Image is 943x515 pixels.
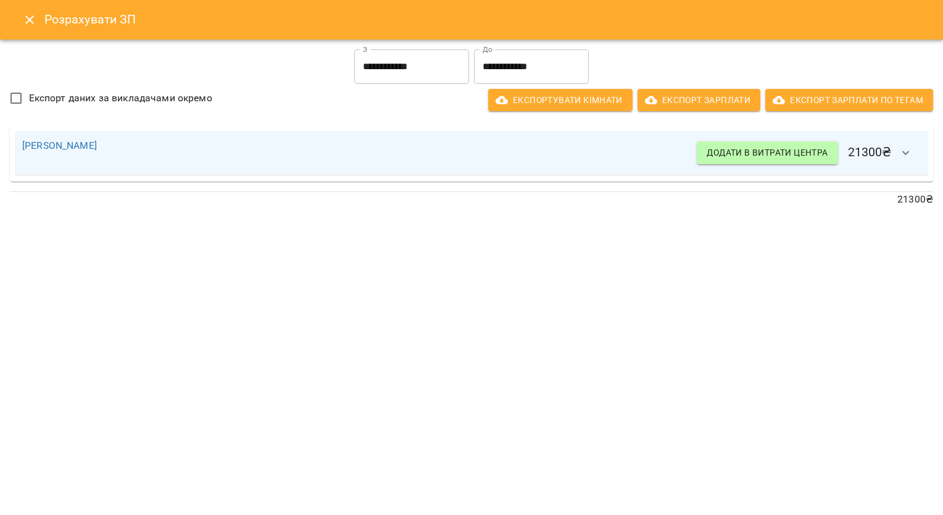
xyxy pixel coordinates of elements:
button: Експортувати кімнати [488,89,633,111]
button: Close [15,5,44,35]
span: Експорт даних за викладачами окремо [29,91,212,106]
span: Додати в витрати центра [707,145,828,160]
p: 21300 ₴ [10,192,933,207]
button: Додати в витрати центра [697,141,837,164]
button: Експорт Зарплати по тегам [765,89,933,111]
a: [PERSON_NAME] [22,140,97,151]
span: Експорт Зарплати по тегам [775,93,923,107]
h6: Розрахувати ЗП [44,10,928,29]
span: Експорт Зарплати [647,93,750,107]
button: Експорт Зарплати [638,89,760,111]
h6: 21300 ₴ [697,138,921,168]
span: Експортувати кімнати [498,93,623,107]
